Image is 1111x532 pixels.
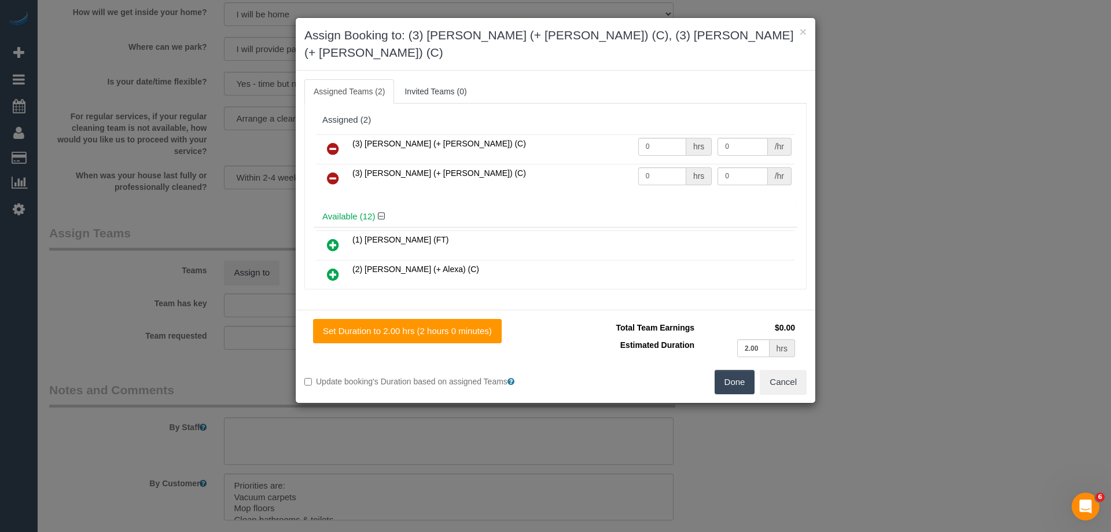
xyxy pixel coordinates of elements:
[770,339,795,357] div: hrs
[313,319,502,343] button: Set Duration to 2.00 hrs (2 hours 0 minutes)
[1072,493,1099,520] iframe: Intercom live chat
[686,167,712,185] div: hrs
[322,212,789,222] h4: Available (12)
[800,25,807,38] button: ×
[322,115,789,125] div: Assigned (2)
[304,376,547,387] label: Update booking's Duration based on assigned Teams
[686,138,712,156] div: hrs
[352,265,479,274] span: (2) [PERSON_NAME] (+ Alexa) (C)
[768,167,792,185] div: /hr
[352,139,526,148] span: (3) [PERSON_NAME] (+ [PERSON_NAME]) (C)
[620,340,694,350] span: Estimated Duration
[564,319,697,336] td: Total Team Earnings
[395,79,476,104] a: Invited Teams (0)
[1095,493,1105,502] span: 6
[768,138,792,156] div: /hr
[760,370,807,394] button: Cancel
[304,79,394,104] a: Assigned Teams (2)
[304,27,807,61] h3: Assign Booking to: (3) [PERSON_NAME] (+ [PERSON_NAME]) (C), (3) [PERSON_NAME] (+ [PERSON_NAME]) (C)
[352,235,448,244] span: (1) [PERSON_NAME] (FT)
[697,319,798,336] td: $0.00
[304,378,312,386] input: Update booking's Duration based on assigned Teams
[352,168,526,178] span: (3) [PERSON_NAME] (+ [PERSON_NAME]) (C)
[715,370,755,394] button: Done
